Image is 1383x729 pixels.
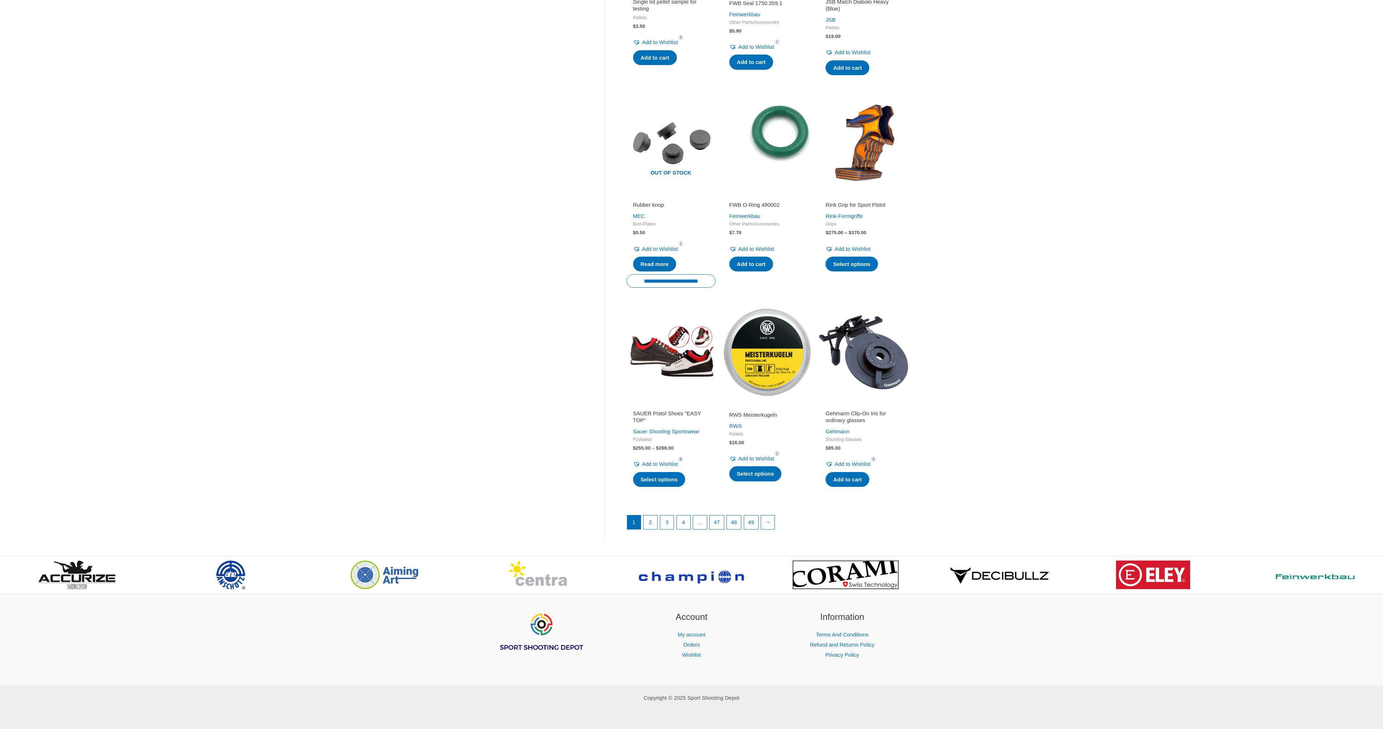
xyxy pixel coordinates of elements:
span: Out of stock [632,165,710,182]
span: Add to Wishlist [642,246,678,252]
iframe: Customer reviews powered by Trustpilot [729,191,805,200]
a: Rubber knop [633,201,709,211]
iframe: Customer reviews powered by Trustpilot [633,191,709,200]
a: JSB [826,17,836,23]
a: Add to Wishlist [729,454,774,464]
span: $ [729,230,732,235]
h2: Account [625,610,758,624]
a: Add to cart: “JSB Match Diabolo Heavy (Blue)” [826,60,869,76]
a: Rink Grip for Sport Pistol [826,201,902,211]
span: 3 [678,35,684,40]
bdi: 298.00 [656,445,674,451]
bdi: 5.90 [729,28,742,34]
img: RWS Meisterkugeln [723,308,812,396]
a: Page 49 [744,515,758,529]
a: RWS [729,423,742,429]
bdi: 16.00 [729,440,744,445]
h2: SAUER Pistol Shoes “EASY TOP” [633,410,709,424]
aside: Footer Widget 1 [475,610,607,669]
span: 8 [678,456,684,462]
a: Add to Wishlist [826,459,870,469]
a: Gehmann [826,428,849,434]
span: – [845,230,848,235]
span: – [652,445,655,451]
h2: FWB O-Ring 490002 [729,201,805,209]
span: Pellets [633,15,709,21]
a: Feinwerkbau [729,213,760,219]
bdi: 275.00 [826,230,843,235]
a: RWS Meisterkugeln [729,411,805,421]
bdi: 19.00 [826,34,840,39]
a: MEC [633,213,645,219]
span: Footwear [633,437,709,443]
a: My account [678,631,705,638]
a: Refund and Returns Policy [810,642,874,648]
a: Read more about “Rubber knop” [633,257,676,272]
img: Rink Grip for Sport Pistol [819,98,908,187]
iframe: Customer reviews powered by Trustpilot [826,191,902,200]
span: Butt-Plates [633,221,709,227]
span: Add to Wishlist [642,39,678,45]
a: Feinwerkbau [729,11,760,17]
span: Add to Wishlist [835,461,870,467]
span: … [693,515,707,529]
a: FWB O-Ring 490002 [729,201,805,211]
a: → [761,515,775,529]
a: Gehmann Clip-On Iris for ordinary glasses [826,410,902,427]
span: $ [633,445,636,451]
h2: Rubber knop [633,201,709,209]
bdi: 7.70 [729,230,742,235]
a: Select options for “SAUER Pistol Shoes "EASY TOP"” [633,472,686,487]
span: $ [826,230,828,235]
a: Sauer Shooting Sportswear [633,428,699,434]
span: $ [849,230,852,235]
span: $ [633,230,636,235]
bdi: 255.00 [633,445,651,451]
span: Pellets [729,431,805,437]
span: Add to Wishlist [835,246,870,252]
a: Add to Wishlist [633,459,678,469]
a: Rink-Formgriffe [826,213,863,219]
span: Page 1 [627,515,641,529]
a: Select options for “Rink Grip for Sport Pistol” [826,257,878,272]
span: $ [826,34,828,39]
a: Add to Wishlist [729,42,774,52]
nav: Account [625,630,758,660]
a: Add to Wishlist [633,37,678,47]
span: $ [729,28,732,34]
bdi: 0.50 [633,230,645,235]
h2: Information [776,610,909,624]
span: $ [656,445,659,451]
span: Shooting Glasses [826,437,902,443]
bdi: 3.50 [633,23,645,29]
a: Add to Wishlist [729,244,774,254]
nav: Information [776,630,909,660]
img: SAUER Pistol Shoes "EASY TOP" [627,308,716,396]
span: Add to Wishlist [835,49,870,55]
span: Pellets [826,25,902,31]
iframe: Customer reviews powered by Trustpilot [729,401,805,410]
span: 2 [774,451,780,456]
img: FWB O-Ring 490002 [723,98,812,187]
span: $ [729,440,732,445]
span: $ [826,445,828,451]
img: brand logo [1116,561,1190,589]
a: SAUER Pistol Shoes “EASY TOP” [633,410,709,427]
span: $ [633,23,636,29]
a: Select options for “RWS Meisterkugeln” [729,466,782,481]
span: 1 [678,241,684,246]
img: Rubber knop [627,98,716,187]
aside: Footer Widget 2 [625,610,758,660]
a: Add to cart: “Single lot pellet sample for testing” [633,50,677,65]
h2: Gehmann Clip-On Iris for ordinary glasses [826,410,902,424]
span: Add to Wishlist [642,461,678,467]
iframe: Customer reviews powered by Trustpilot [633,401,709,410]
a: Page 4 [677,515,691,529]
span: Other Parts/Accessories [729,221,805,227]
span: Add to Wishlist [738,455,774,462]
a: Add to cart: “FWB Seal 1750.359.1” [729,55,773,70]
span: Add to Wishlist [738,44,774,50]
a: Page 48 [727,515,741,529]
nav: Product Pagination [627,515,908,533]
span: Add to Wishlist [738,246,774,252]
